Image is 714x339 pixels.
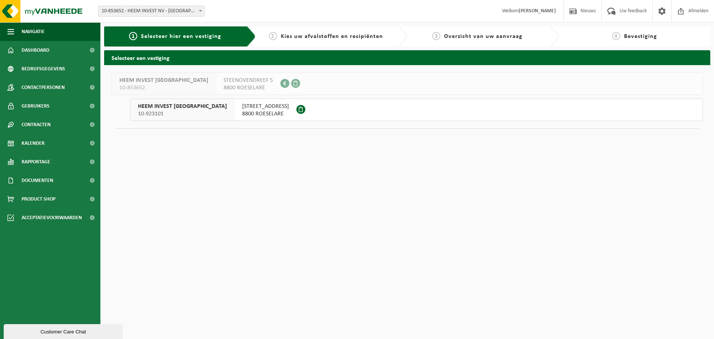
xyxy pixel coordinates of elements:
span: Kies uw afvalstoffen en recipiënten [281,33,383,39]
span: Kalender [22,134,45,153]
span: Contracten [22,115,51,134]
span: 3 [432,32,440,40]
span: HEEM INVEST [GEOGRAPHIC_DATA] [119,77,208,84]
span: 10-853652 - HEEM INVEST NV - ROESELARE [99,6,204,16]
button: HEEM INVEST [GEOGRAPHIC_DATA] 10-923101 [STREET_ADDRESS]8800 ROESELARE [130,99,703,121]
iframe: chat widget [4,323,124,339]
span: Bedrijfsgegevens [22,60,65,78]
span: 4 [612,32,620,40]
span: [STREET_ADDRESS] [242,103,289,110]
strong: [PERSON_NAME] [519,8,556,14]
h2: Selecteer een vestiging [104,50,710,65]
span: Navigatie [22,22,45,41]
span: 10-923101 [138,110,227,118]
span: 8800 ROESELARE [242,110,289,118]
span: Dashboard [22,41,49,60]
span: Bevestiging [624,33,657,39]
span: STEENOVENDREEF 5 [223,77,273,84]
span: Acceptatievoorwaarden [22,208,82,227]
span: Selecteer hier een vestiging [141,33,221,39]
span: Product Shop [22,190,55,208]
span: Contactpersonen [22,78,65,97]
span: Gebruikers [22,97,49,115]
span: HEEM INVEST [GEOGRAPHIC_DATA] [138,103,227,110]
span: Documenten [22,171,53,190]
span: Overzicht van uw aanvraag [444,33,522,39]
span: 8800 ROESELARE [223,84,273,92]
span: 1 [129,32,137,40]
span: 10-853652 - HEEM INVEST NV - ROESELARE [98,6,205,17]
span: 2 [269,32,277,40]
span: 10-853652 [119,84,208,92]
span: Rapportage [22,153,50,171]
